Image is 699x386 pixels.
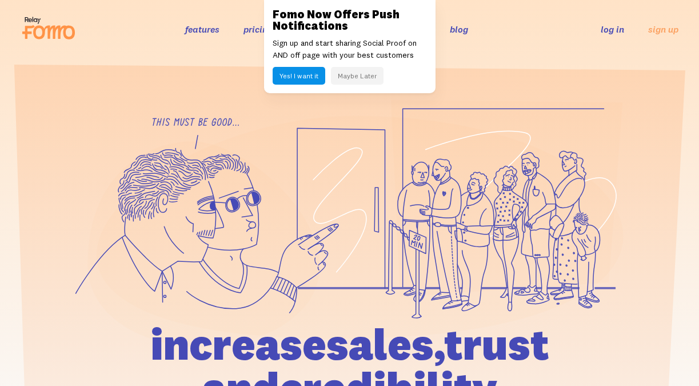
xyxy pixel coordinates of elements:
[243,23,273,35] a: pricing
[273,67,325,85] button: Yes! I want it
[648,23,678,35] a: sign up
[185,23,219,35] a: features
[601,23,624,35] a: log in
[273,9,427,31] h3: Fomo Now Offers Push Notifications
[450,23,468,35] a: blog
[273,37,427,61] p: Sign up and start sharing Social Proof on AND off page with your best customers
[331,67,384,85] button: Maybe Later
